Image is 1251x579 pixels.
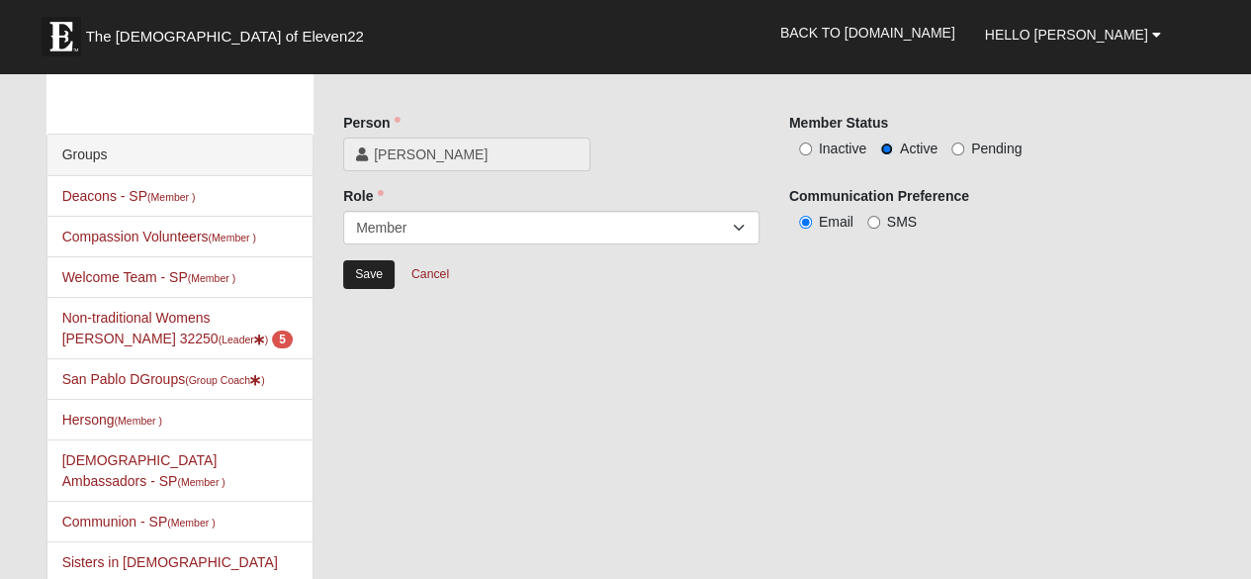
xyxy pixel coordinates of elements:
input: Active [880,143,893,155]
span: SMS [887,214,917,230]
span: number of pending members [272,331,293,348]
input: Pending [951,143,964,155]
a: Cancel [399,259,462,290]
span: Pending [971,141,1022,156]
span: Inactive [819,141,866,156]
small: (Member ) [188,272,235,284]
input: SMS [867,216,880,229]
input: Email [799,216,812,229]
small: (Leader ) [219,334,269,345]
span: The [DEMOGRAPHIC_DATA] of Eleven22 [86,27,364,47]
label: Communication Preference [789,186,969,206]
span: Active [900,141,938,156]
small: (Member ) [177,476,224,488]
small: (Member ) [115,415,162,427]
a: Hersong(Member ) [62,412,162,428]
small: (Member ) [167,517,215,529]
small: (Member ) [209,232,256,243]
input: Inactive [799,143,812,155]
img: Eleven22 logo [42,17,81,56]
a: The [DEMOGRAPHIC_DATA] of Eleven22 [32,7,427,56]
label: Member Status [789,113,888,133]
a: Compassion Volunteers(Member ) [62,229,256,244]
a: Hello [PERSON_NAME] [970,10,1176,59]
label: Role [343,186,383,206]
span: Hello [PERSON_NAME] [985,27,1148,43]
a: San Pablo DGroups(Group Coach) [62,371,265,387]
a: Communion - SP(Member ) [62,514,216,530]
a: Non-traditional Womens [PERSON_NAME] 32250(Leader) 5 [62,310,293,346]
a: Welcome Team - SP(Member ) [62,269,236,285]
small: (Member ) [147,191,195,203]
a: Back to [DOMAIN_NAME] [765,8,970,57]
input: Alt+s [343,260,395,289]
a: Deacons - SP(Member ) [62,188,196,204]
span: Email [819,214,853,230]
small: (Group Coach ) [185,374,264,386]
div: Groups [47,135,313,176]
span: [PERSON_NAME] [374,145,578,164]
a: [DEMOGRAPHIC_DATA] Ambassadors - SP(Member ) [62,452,225,489]
label: Person [343,113,400,133]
